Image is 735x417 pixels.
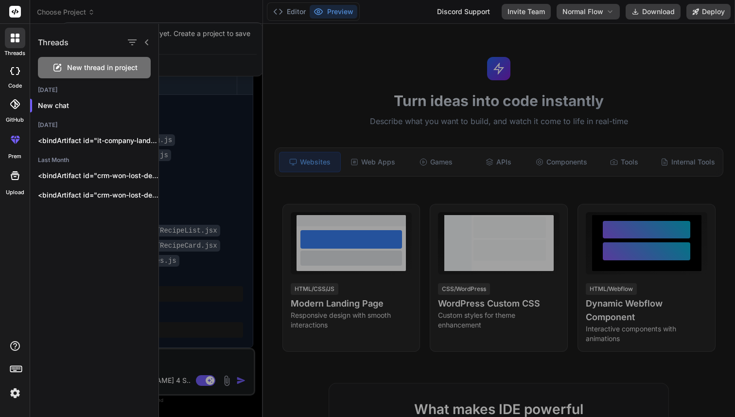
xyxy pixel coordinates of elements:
label: code [8,82,22,90]
img: settings [7,385,23,401]
h2: [DATE] [30,86,158,94]
h2: [DATE] [30,121,158,129]
label: threads [4,49,25,57]
p: <bindArtifact id="crm-won-lost-deals" title="CRM for Won and Lost... [38,190,158,200]
span: New thread in project [67,63,138,73]
h1: Threads [38,36,69,48]
p: <bindArtifact id="it-company-landing" title="IT Company Landing Page"> <bindAction... [38,136,158,145]
p: New chat [38,101,158,110]
h2: Last Month [30,156,158,164]
p: <bindArtifact id="crm-won-lost-deals" title="CRM for Won and Lost... [38,171,158,181]
label: Upload [6,188,24,197]
label: prem [8,152,21,161]
label: GitHub [6,116,24,124]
